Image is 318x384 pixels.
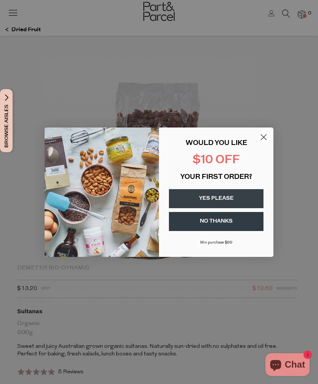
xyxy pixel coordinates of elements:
[193,155,240,166] span: $10 OFF
[263,353,312,378] inbox-online-store-chat: Shopify online store chat
[169,212,263,231] button: NO THANKS
[257,131,270,144] button: Close dialog
[169,189,263,208] button: YES PLEASE
[180,174,252,181] span: YOUR FIRST ORDER?
[200,241,233,245] span: Min purchase $99
[186,140,247,147] span: WOULD YOU LIKE
[45,127,159,257] img: 43fba0fb-7538-40bc-babb-ffb1a4d097bc.jpeg
[2,89,11,152] span: Browse Aisles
